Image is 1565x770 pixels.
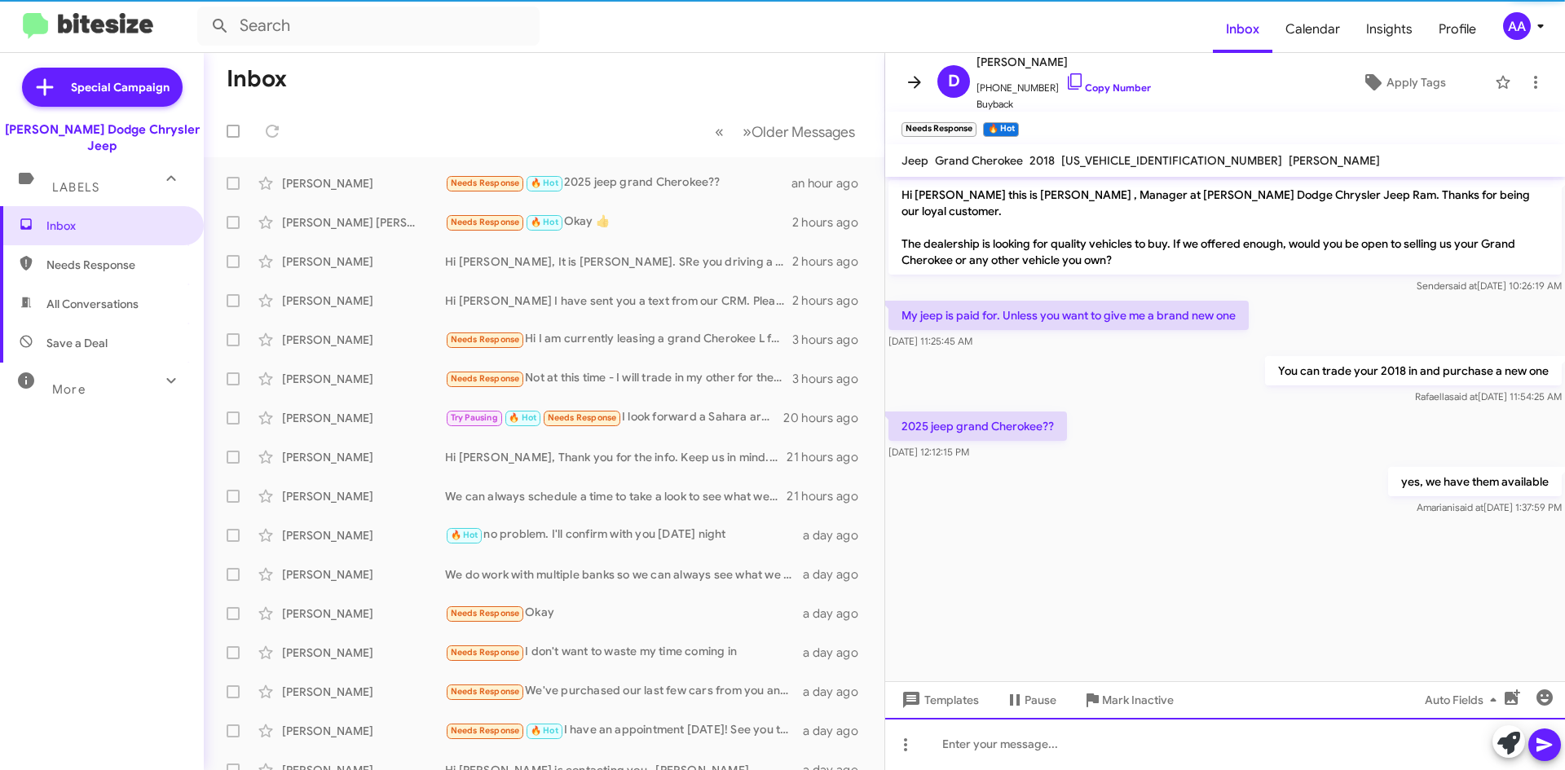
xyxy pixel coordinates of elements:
[1448,279,1477,292] span: said at
[792,214,871,231] div: 2 hours ago
[983,122,1018,137] small: 🔥 Hot
[46,218,185,234] span: Inbox
[902,122,976,137] small: Needs Response
[948,68,960,95] span: D
[888,411,1067,441] p: 2025 jeep grand Cherokee??
[445,488,787,504] div: We can always schedule a time to take a look to see what we can do for you. Let me know if you wo...
[1415,390,1562,403] span: Rafaella [DATE] 11:54:25 AM
[1417,279,1562,292] span: Sender [DATE] 10:26:19 AM
[445,604,803,623] div: Okay
[445,369,792,388] div: Not at this time - I will trade in my other for the new one I discussed with [PERSON_NAME]
[282,723,445,739] div: [PERSON_NAME]
[898,685,979,715] span: Templates
[888,301,1249,330] p: My jeep is paid for. Unless you want to give me a brand new one
[733,115,865,148] button: Next
[451,725,520,736] span: Needs Response
[1289,153,1380,168] span: [PERSON_NAME]
[282,253,445,270] div: [PERSON_NAME]
[445,253,792,270] div: Hi [PERSON_NAME], It is [PERSON_NAME]. SRe you driving a 2017 Grand Cherokee?
[1265,356,1562,385] p: You can trade your 2018 in and purchase a new one
[46,335,108,351] span: Save a Deal
[1061,153,1282,168] span: [US_VEHICLE_IDENTIFICATION_NUMBER]
[888,335,972,347] span: [DATE] 11:25:45 AM
[445,213,792,231] div: Okay 👍
[976,52,1151,72] span: [PERSON_NAME]
[803,645,871,661] div: a day ago
[531,217,558,227] span: 🔥 Hot
[1065,81,1151,94] a: Copy Number
[445,721,803,740] div: I have an appointment [DATE]! See you then. Thanks so much :-)
[1388,467,1562,496] p: yes, we have them available
[451,647,520,658] span: Needs Response
[445,643,803,662] div: I don't want to waste my time coming in
[1412,685,1516,715] button: Auto Fields
[445,330,792,349] div: Hi I am currently leasing a grand Cherokee L from [PERSON_NAME] jeep dodge
[282,527,445,543] div: [PERSON_NAME]
[282,566,445,583] div: [PERSON_NAME]
[52,180,99,195] span: Labels
[902,153,928,168] span: Jeep
[791,175,871,191] div: an hour ago
[548,412,617,423] span: Needs Response
[792,253,871,270] div: 2 hours ago
[752,123,855,141] span: Older Messages
[888,446,969,458] span: [DATE] 12:12:15 PM
[52,382,86,397] span: More
[22,68,183,107] a: Special Campaign
[282,449,445,465] div: [PERSON_NAME]
[445,566,803,583] div: We do work with multiple banks so we can always see what we can do for you when you come in. Did ...
[282,488,445,504] div: [PERSON_NAME]
[282,684,445,700] div: [PERSON_NAME]
[1489,12,1547,40] button: AA
[451,530,478,540] span: 🔥 Hot
[1449,390,1478,403] span: said at
[792,293,871,309] div: 2 hours ago
[451,178,520,188] span: Needs Response
[1417,501,1562,513] span: Amariani [DATE] 1:37:59 PM
[445,449,787,465] div: Hi [PERSON_NAME], Thank you for the info. Keep us in mind.. nie;[DOMAIN_NAME]....Hope to see you ...
[282,293,445,309] div: [PERSON_NAME]
[1025,685,1056,715] span: Pause
[1386,68,1446,97] span: Apply Tags
[1353,6,1426,53] a: Insights
[509,412,536,423] span: 🔥 Hot
[1069,685,1187,715] button: Mark Inactive
[888,180,1562,275] p: Hi [PERSON_NAME] this is [PERSON_NAME] , Manager at [PERSON_NAME] Dodge Chrysler Jeep Ram. Thanks...
[1503,12,1531,40] div: AA
[706,115,865,148] nav: Page navigation example
[1426,6,1489,53] a: Profile
[197,7,540,46] input: Search
[1272,6,1353,53] a: Calendar
[803,566,871,583] div: a day ago
[715,121,724,142] span: «
[792,332,871,348] div: 3 hours ago
[803,605,871,622] div: a day ago
[803,723,871,739] div: a day ago
[1425,685,1503,715] span: Auto Fields
[282,605,445,622] div: [PERSON_NAME]
[803,527,871,543] div: a day ago
[71,79,170,95] span: Special Campaign
[46,296,139,312] span: All Conversations
[792,371,871,387] div: 3 hours ago
[227,66,287,92] h1: Inbox
[445,526,803,544] div: no problem. I'll confirm with you [DATE] night
[803,684,871,700] div: a day ago
[46,257,185,273] span: Needs Response
[787,449,871,465] div: 21 hours ago
[451,412,498,423] span: Try Pausing
[1029,153,1055,168] span: 2018
[976,72,1151,96] span: [PHONE_NUMBER]
[451,334,520,345] span: Needs Response
[451,608,520,618] span: Needs Response
[787,488,871,504] div: 21 hours ago
[743,121,752,142] span: »
[282,410,445,426] div: [PERSON_NAME]
[531,178,558,188] span: 🔥 Hot
[885,685,992,715] button: Templates
[935,153,1023,168] span: Grand Cherokee
[445,408,783,427] div: I look forward a Sahara around 30k
[1213,6,1272,53] span: Inbox
[282,214,445,231] div: [PERSON_NAME] [PERSON_NAME]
